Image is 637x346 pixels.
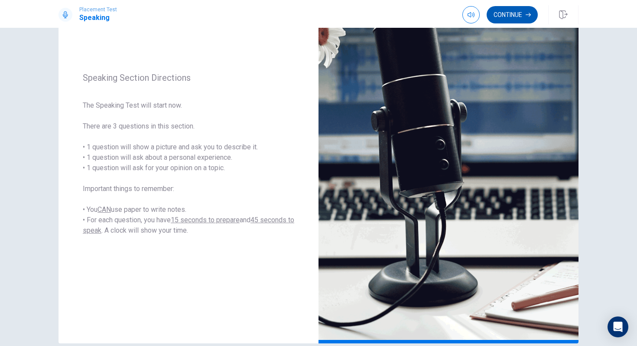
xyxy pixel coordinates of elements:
div: Open Intercom Messenger [608,316,628,337]
u: CAN [97,205,111,214]
span: Speaking Section Directions [83,72,294,83]
span: The Speaking Test will start now. There are 3 questions in this section. • 1 question will show a... [83,100,294,236]
u: 15 seconds to prepare [171,216,240,224]
h1: Speaking [79,13,117,23]
span: Placement Test [79,7,117,13]
button: Continue [487,6,538,23]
